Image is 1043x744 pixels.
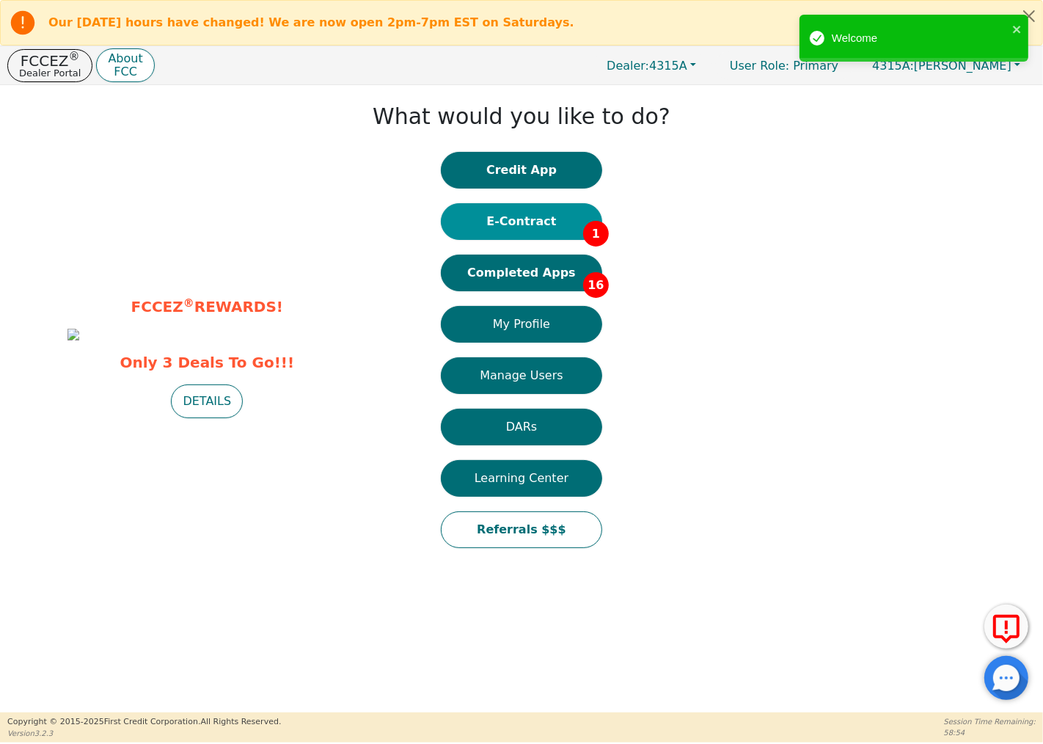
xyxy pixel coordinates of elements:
button: AboutFCC [96,48,154,83]
button: My Profile [441,306,602,343]
button: Manage Users [441,357,602,394]
span: Only 3 Deals To Go!!! [67,351,346,373]
p: Session Time Remaining: [944,716,1036,727]
button: Credit App [441,152,602,189]
span: 16 [583,272,609,298]
button: E-Contract1 [441,203,602,240]
span: 4315A [607,59,687,73]
button: Referrals $$$ [441,511,602,548]
p: 58:54 [944,727,1036,738]
p: Dealer Portal [19,68,81,78]
span: User Role : [730,59,789,73]
p: About [108,53,142,65]
button: close [1012,21,1022,37]
span: 4315A: [872,59,914,73]
button: DETAILS [171,384,243,418]
p: Primary [715,51,853,80]
p: FCC [108,66,142,78]
button: Learning Center [441,460,602,497]
p: Copyright © 2015- 2025 First Credit Corporation. [7,716,281,729]
span: Dealer: [607,59,649,73]
sup: ® [183,296,194,310]
button: Dealer:4315A [591,54,711,77]
button: Completed Apps16 [441,255,602,291]
sup: ® [69,50,80,63]
button: DARs [441,409,602,445]
b: Our [DATE] hours have changed! We are now open 2pm-7pm EST on Saturdays. [48,15,574,29]
button: FCCEZ®Dealer Portal [7,49,92,82]
span: All Rights Reserved. [200,717,281,726]
span: 1 [583,221,609,247]
h1: What would you like to do? [373,103,670,130]
button: Report Error to FCC [984,605,1028,649]
button: Close alert [1016,1,1042,31]
div: Welcome [832,30,1008,47]
span: [PERSON_NAME] [872,59,1011,73]
a: User Role: Primary [715,51,853,80]
p: FCCEZ [19,54,81,68]
p: Version 3.2.3 [7,728,281,739]
p: FCCEZ REWARDS! [67,296,346,318]
img: 6911489a-e471-43d6-abda-8d84056064ae [67,329,79,340]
